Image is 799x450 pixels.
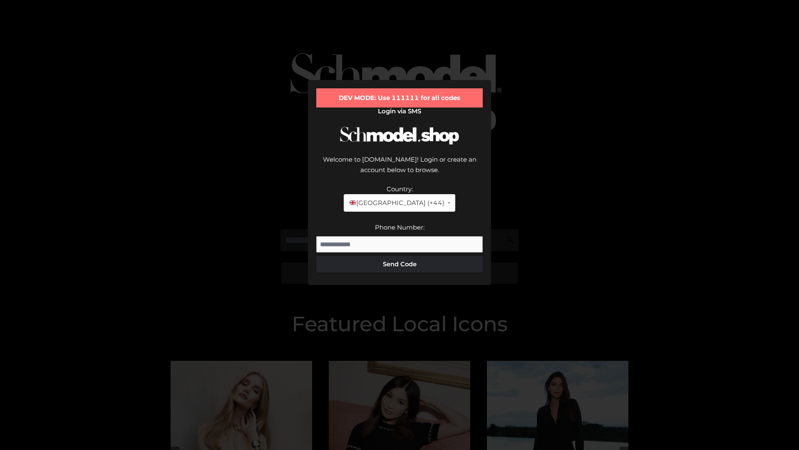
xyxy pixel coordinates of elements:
img: Schmodel Logo [337,119,462,152]
div: DEV MODE: Use 111111 for all codes [316,88,483,107]
div: Welcome to [DOMAIN_NAME]! Login or create an account below to browse. [316,154,483,184]
h2: Login via SMS [316,107,483,115]
label: Phone Number: [375,223,424,231]
label: Country: [387,185,413,193]
button: Send Code [316,256,483,272]
img: 🇬🇧 [350,200,356,206]
span: [GEOGRAPHIC_DATA] (+44) [349,197,444,208]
